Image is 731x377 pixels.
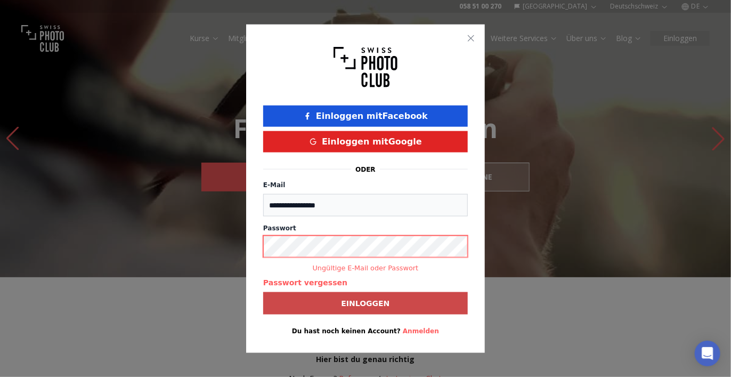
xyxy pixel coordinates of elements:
[355,165,376,173] p: oder
[263,327,468,336] p: Du hast noch keinen Account?
[263,105,468,126] button: Einloggen mitFacebook
[341,298,389,309] b: Einloggen
[403,327,439,336] button: Anmelden
[263,263,468,273] small: Ungültige E-Mail oder Passwort
[263,292,468,315] button: Einloggen
[263,223,468,232] label: Passwort
[263,131,468,152] button: Einloggen mitGoogle
[334,41,397,92] img: Swiss photo club
[263,181,285,188] label: E-Mail
[263,277,347,288] button: Passwort vergessen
